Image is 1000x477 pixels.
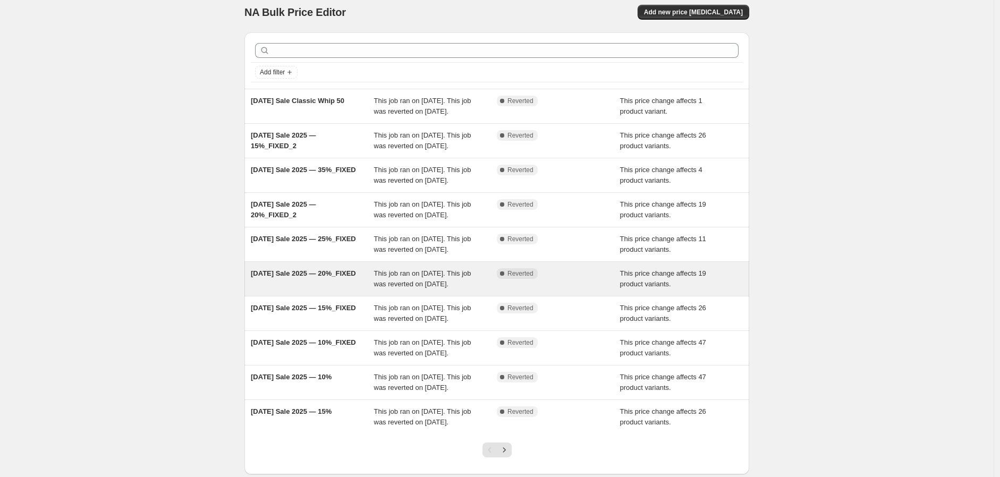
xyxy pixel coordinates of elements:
span: Reverted [507,235,533,243]
span: This job ran on [DATE]. This job was reverted on [DATE]. [374,338,471,357]
span: This price change affects 26 product variants. [620,131,706,150]
span: Add new price [MEDICAL_DATA] [644,8,743,16]
button: Next [497,442,512,457]
span: This price change affects 47 product variants. [620,373,706,391]
span: Reverted [507,407,533,416]
span: This job ran on [DATE]. This job was reverted on [DATE]. [374,200,471,219]
span: [DATE] Sale Classic Whip 50 [251,97,344,105]
span: Reverted [507,373,533,381]
span: This price change affects 19 product variants. [620,269,706,288]
nav: Pagination [482,442,512,457]
span: Reverted [507,304,533,312]
span: This job ran on [DATE]. This job was reverted on [DATE]. [374,373,471,391]
span: NA Bulk Price Editor [244,6,346,18]
span: [DATE] Sale 2025 — 20%_FIXED [251,269,356,277]
span: Reverted [507,97,533,105]
span: This job ran on [DATE]. This job was reverted on [DATE]. [374,131,471,150]
span: [DATE] Sale 2025 — 20%_FIXED_2 [251,200,316,219]
span: This job ran on [DATE]. This job was reverted on [DATE]. [374,166,471,184]
button: Add filter [255,66,298,79]
span: This price change affects 4 product variants. [620,166,702,184]
span: Reverted [507,269,533,278]
span: [DATE] Sale 2025 — 15% [251,407,332,415]
span: Reverted [507,338,533,347]
span: This job ran on [DATE]. This job was reverted on [DATE]. [374,235,471,253]
span: This price change affects 26 product variants. [620,407,706,426]
span: This price change affects 47 product variants. [620,338,706,357]
span: Reverted [507,166,533,174]
button: Add new price [MEDICAL_DATA] [638,5,749,20]
span: Reverted [507,131,533,140]
span: [DATE] Sale 2025 — 25%_FIXED [251,235,356,243]
span: This job ran on [DATE]. This job was reverted on [DATE]. [374,304,471,322]
span: Add filter [260,68,285,76]
span: This job ran on [DATE]. This job was reverted on [DATE]. [374,269,471,288]
span: This price change affects 11 product variants. [620,235,706,253]
span: [DATE] Sale 2025 — 15%_FIXED [251,304,356,312]
span: [DATE] Sale 2025 — 10% [251,373,332,381]
span: This job ran on [DATE]. This job was reverted on [DATE]. [374,97,471,115]
span: Reverted [507,200,533,209]
span: This price change affects 1 product variant. [620,97,702,115]
span: [DATE] Sale 2025 — 35%_FIXED [251,166,356,174]
span: [DATE] Sale 2025 — 15%_FIXED_2 [251,131,316,150]
span: This price change affects 26 product variants. [620,304,706,322]
span: This price change affects 19 product variants. [620,200,706,219]
span: [DATE] Sale 2025 — 10%_FIXED [251,338,356,346]
span: This job ran on [DATE]. This job was reverted on [DATE]. [374,407,471,426]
